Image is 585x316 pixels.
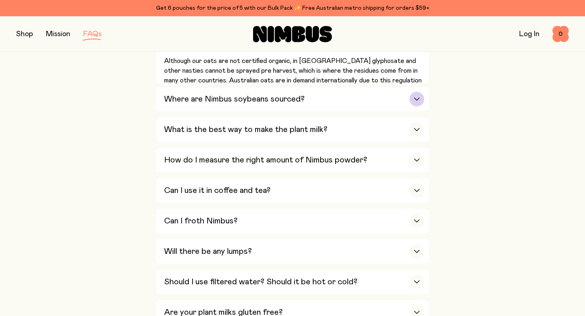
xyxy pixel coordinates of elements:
h3: How do I measure the right amount of Nimbus powder? [164,155,367,165]
button: Where are Nimbus soybeans sourced? [156,87,429,111]
h3: What is the best way to make the plant milk? [164,125,327,134]
button: Can I use it in coffee and tea? [156,178,429,203]
h3: Should I use filtered water? Should it be hot or cold? [164,277,357,287]
button: Can I froth Nimbus? [156,209,429,233]
a: Mission [46,30,70,38]
button: 0 [552,26,569,42]
button: How do I measure the right amount of Nimbus powder? [156,148,429,172]
button: Will there be any lumps? [156,239,429,264]
p: Although our oats are not certified organic, in [GEOGRAPHIC_DATA] glyphosate and other nasties ca... [164,56,424,95]
a: FAQs [83,30,102,38]
div: Get 6 pouches for the price of 5 with our Bulk Pack ✨ Free Australian metro shipping for orders $59+ [16,3,569,13]
h3: Will there be any lumps? [164,247,252,256]
button: What is the best way to make the plant milk? [156,117,429,142]
button: Should I use filtered water? Should it be hot or cold? [156,270,429,294]
h3: Can I froth Nimbus? [164,216,238,226]
a: Log In [519,30,539,38]
h3: Where are Nimbus soybeans sourced? [164,94,305,104]
h3: Can I use it in coffee and tea? [164,186,271,195]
